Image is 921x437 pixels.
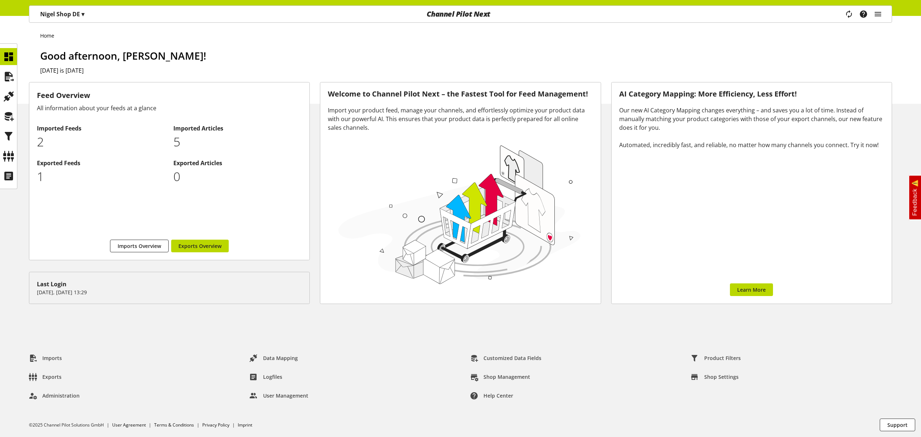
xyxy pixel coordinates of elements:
p: 5 [173,133,302,151]
a: Learn More [730,283,773,296]
span: Exports Overview [178,242,221,250]
div: All information about your feeds at a glance [37,104,302,112]
span: Shop Settings [704,373,739,381]
span: ▾ [81,10,84,18]
h3: AI Category Mapping: More Efficiency, Less Effort! [619,90,884,98]
a: Feedback ⚠️ [908,175,921,220]
span: Product Filters [704,354,741,362]
a: User Agreement [112,422,146,428]
span: Exports [42,373,62,381]
p: 0 [173,167,302,186]
span: Help center [483,392,513,399]
span: Customized Data Fields [483,354,541,362]
span: Imports [42,354,62,362]
h2: Exported Articles [173,159,302,167]
img: 78e1b9dcff1e8392d83655fcfc870417.svg [335,141,584,287]
a: Imports [23,352,68,365]
h2: Imported Articles [173,124,302,133]
p: Nigel Shop DE [40,10,84,18]
span: User Management [263,392,308,399]
a: User Management [244,389,314,402]
span: Logfiles [263,373,282,381]
span: Shop Management [483,373,530,381]
a: Administration [23,389,85,402]
a: Product Filters [685,352,747,365]
span: Learn More [737,286,766,294]
a: Terms & Conditions [154,422,194,428]
li: ©2025 Channel Pilot Solutions GmbH [29,422,112,428]
h2: Imported Feeds [37,124,166,133]
a: Shop Management [464,370,536,384]
a: Imports Overview [110,240,169,252]
a: Data Mapping [244,352,304,365]
div: Last Login [37,280,302,288]
p: [DATE], [DATE] 13:29 [37,288,302,296]
span: Administration [42,392,80,399]
div: Import your product feed, manage your channels, and effortlessly optimize your product data with ... [328,106,593,132]
h3: Feed Overview [37,90,302,101]
span: Imports Overview [118,242,161,250]
span: Data Mapping [263,354,298,362]
a: Customized Data Fields [464,352,547,365]
p: 2 [37,133,166,151]
a: Privacy Policy [202,422,229,428]
a: Help center [464,389,519,402]
span: Good afternoon, [PERSON_NAME]! [40,49,206,63]
div: Our new AI Category Mapping changes everything – and saves you a lot of time. Instead of manually... [619,106,884,149]
p: 1 [37,167,166,186]
a: Exports Overview [171,240,229,252]
nav: main navigation [29,5,892,23]
a: Imprint [238,422,252,428]
a: Exports [23,370,67,384]
h2: [DATE] is [DATE] [40,66,892,75]
a: Shop Settings [685,370,744,384]
button: Support [880,419,915,431]
h3: Welcome to Channel Pilot Next – the Fastest Tool for Feed Management! [328,90,593,98]
span: Support [887,421,908,429]
h2: Exported Feeds [37,159,166,167]
a: Logfiles [244,370,288,384]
